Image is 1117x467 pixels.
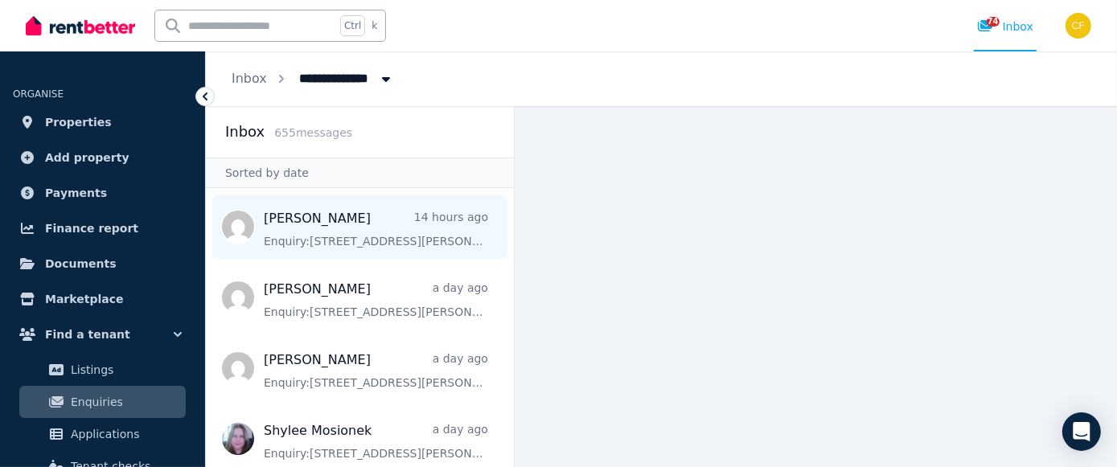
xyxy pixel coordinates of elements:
[19,418,186,450] a: Applications
[13,88,64,100] span: ORGANISE
[264,209,488,249] a: [PERSON_NAME]14 hours agoEnquiry:[STREET_ADDRESS][PERSON_NAME].
[13,177,192,209] a: Payments
[340,15,365,36] span: Ctrl
[19,354,186,386] a: Listings
[232,71,267,86] a: Inbox
[45,325,130,344] span: Find a tenant
[206,158,514,188] div: Sorted by date
[71,360,179,379] span: Listings
[372,19,377,32] span: k
[26,14,135,38] img: RentBetter
[45,254,117,273] span: Documents
[206,188,514,467] nav: Message list
[13,106,192,138] a: Properties
[206,51,420,106] nav: Breadcrumb
[264,421,488,461] a: Shylee Mosioneka day agoEnquiry:[STREET_ADDRESS][PERSON_NAME].
[45,148,129,167] span: Add property
[13,212,192,244] a: Finance report
[19,386,186,418] a: Enquiries
[13,248,192,280] a: Documents
[45,113,112,132] span: Properties
[13,283,192,315] a: Marketplace
[13,141,192,174] a: Add property
[1066,13,1091,39] img: Christos Fassoulidis
[45,219,138,238] span: Finance report
[71,392,179,412] span: Enquiries
[264,280,488,320] a: [PERSON_NAME]a day agoEnquiry:[STREET_ADDRESS][PERSON_NAME].
[274,126,352,139] span: 655 message s
[987,17,1000,27] span: 74
[264,350,488,391] a: [PERSON_NAME]a day agoEnquiry:[STREET_ADDRESS][PERSON_NAME].
[1062,412,1101,451] div: Open Intercom Messenger
[71,424,179,444] span: Applications
[977,18,1033,35] div: Inbox
[13,318,192,350] button: Find a tenant
[45,183,107,203] span: Payments
[45,289,123,309] span: Marketplace
[225,121,265,143] h2: Inbox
